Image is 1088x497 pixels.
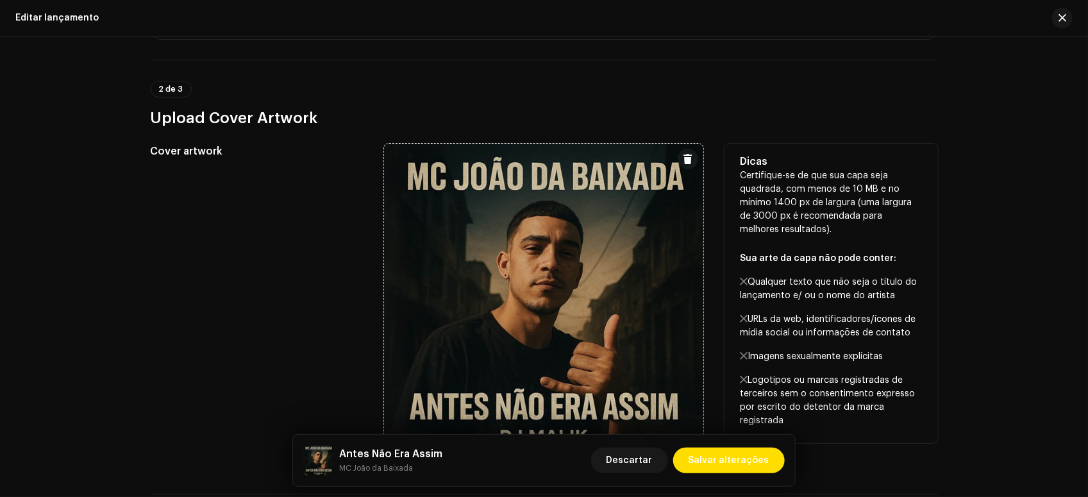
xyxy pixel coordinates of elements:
[339,462,442,475] small: Antes Não Era Assim
[151,108,938,128] h3: Upload Cover Artwork
[740,313,923,340] p: URLs da web, identificadores/ícones de mídia social ou informações de contato
[689,448,769,473] span: Salvar alterações
[673,448,785,473] button: Salvar alterações
[740,252,923,265] p: Sua arte da capa não pode conter:
[339,446,442,462] h5: Antes Não Era Assim
[740,350,923,364] p: Imagens sexualmente explícitas
[740,154,923,169] h5: Dicas
[591,448,668,473] button: Descartar
[740,169,923,428] p: Certifique-se de que sua capa seja quadrada, com menos de 10 MB e no mínimo 1400 px de largura (u...
[740,276,923,303] p: Qualquer texto que não seja o título do lançamento e/ ou o nome do artista
[303,445,334,476] img: 98553829-62cd-406c-94dc-6def137283d3
[740,374,923,428] p: Logotipos ou marcas registradas de terceiros sem o consentimento expresso por escrito do detentor...
[607,448,653,473] span: Descartar
[151,144,364,159] h5: Cover artwork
